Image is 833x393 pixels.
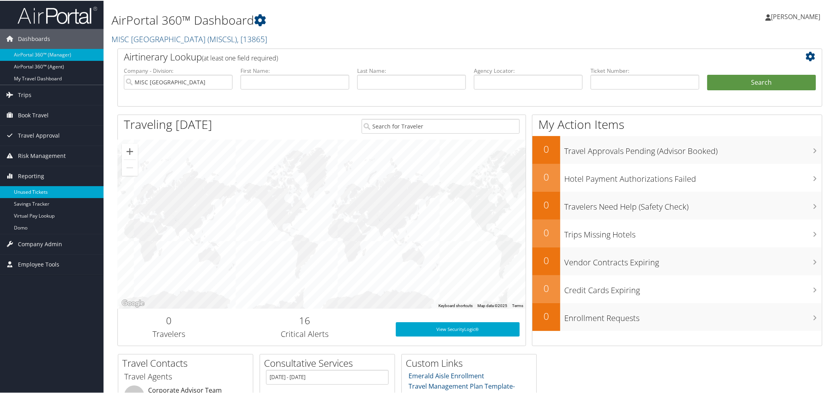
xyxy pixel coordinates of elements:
[362,118,520,133] input: Search for Traveler
[591,66,699,74] label: Ticket Number:
[532,225,560,239] h2: 0
[241,66,349,74] label: First Name:
[396,321,520,336] a: View SecurityLogic®
[18,84,31,104] span: Trips
[18,254,59,274] span: Employee Tools
[226,328,384,339] h3: Critical Alerts
[532,191,822,219] a: 0Travelers Need Help (Safety Check)
[18,233,62,253] span: Company Admin
[357,66,466,74] label: Last Name:
[532,169,560,183] h2: 0
[18,105,49,125] span: Book Travel
[124,313,214,327] h2: 0
[564,196,822,212] h3: Travelers Need Help (Safety Check)
[111,11,589,28] h1: AirPortal 360™ Dashboard
[122,143,138,159] button: Zoom in
[477,303,507,307] span: Map data ©2025
[532,115,822,132] h1: My Action Items
[564,308,822,323] h3: Enrollment Requests
[512,303,523,307] a: Terms (opens in new tab)
[18,28,50,48] span: Dashboards
[474,66,583,74] label: Agency Locator:
[124,370,247,381] h3: Travel Agents
[532,302,822,330] a: 0Enrollment Requests
[564,224,822,239] h3: Trips Missing Hotels
[409,371,485,379] a: Emerald Aisle Enrollment
[532,142,560,155] h2: 0
[564,252,822,267] h3: Vendor Contracts Expiring
[532,135,822,163] a: 0Travel Approvals Pending (Advisor Booked)
[532,281,560,294] h2: 0
[532,247,822,274] a: 0Vendor Contracts Expiring
[18,145,66,165] span: Risk Management
[202,53,278,62] span: (at least one field required)
[226,313,384,327] h2: 16
[765,4,828,28] a: [PERSON_NAME]
[111,33,267,44] a: MISC [GEOGRAPHIC_DATA]
[122,159,138,175] button: Zoom out
[564,169,822,184] h3: Hotel Payment Authorizations Failed
[264,356,395,369] h2: Consultative Services
[124,328,214,339] h3: Travelers
[564,141,822,156] h3: Travel Approvals Pending (Advisor Booked)
[124,115,212,132] h1: Traveling [DATE]
[18,5,97,24] img: airportal-logo.png
[707,74,816,90] button: Search
[406,356,536,369] h2: Custom Links
[532,163,822,191] a: 0Hotel Payment Authorizations Failed
[532,309,560,322] h2: 0
[18,125,60,145] span: Travel Approval
[124,66,233,74] label: Company - Division:
[532,274,822,302] a: 0Credit Cards Expiring
[207,33,237,44] span: ( MISCSL )
[124,49,757,63] h2: Airtinerary Lookup
[532,197,560,211] h2: 0
[122,356,253,369] h2: Travel Contacts
[237,33,267,44] span: , [ 13865 ]
[18,165,44,185] span: Reporting
[120,298,146,308] img: Google
[771,12,820,20] span: [PERSON_NAME]
[120,298,146,308] a: Open this area in Google Maps (opens a new window)
[438,302,473,308] button: Keyboard shortcuts
[564,280,822,295] h3: Credit Cards Expiring
[532,253,560,267] h2: 0
[532,219,822,247] a: 0Trips Missing Hotels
